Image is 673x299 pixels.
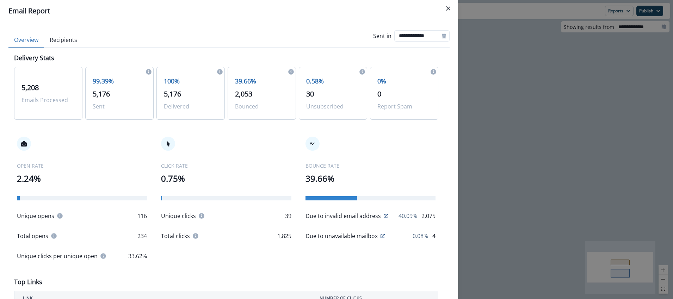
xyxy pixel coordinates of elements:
p: 99.39% [93,76,146,86]
p: Top Links [14,277,42,287]
p: 4 [432,232,436,240]
span: 30 [306,89,314,99]
p: 1,825 [277,232,291,240]
p: Report Spam [377,102,431,111]
span: 0 [377,89,381,99]
p: 234 [137,232,147,240]
p: Due to invalid email address [305,212,381,220]
p: Unique clicks per unique open [17,252,98,260]
p: CLICK RATE [161,162,291,169]
p: Total opens [17,232,48,240]
p: Unique opens [17,212,54,220]
p: 39.66% [305,172,436,185]
span: 2,053 [235,89,252,99]
p: 2,075 [421,212,436,220]
p: 2.24% [17,172,147,185]
button: Close [443,3,454,14]
p: Emails Processed [21,96,75,104]
p: 40.09% [399,212,417,220]
p: Unsubscribed [306,102,360,111]
p: Bounced [235,102,289,111]
p: 0.08% [413,232,428,240]
p: 0.75% [161,172,291,185]
p: 100% [164,76,217,86]
p: 39.66% [235,76,289,86]
p: Delivery Stats [14,53,54,63]
p: 116 [137,212,147,220]
p: 33.62% [128,252,147,260]
button: Recipients [44,33,83,48]
button: Overview [8,33,44,48]
p: 39 [285,212,291,220]
span: 5,208 [21,83,39,92]
p: Due to unavailable mailbox [305,232,378,240]
div: Email Report [8,6,450,16]
span: 5,176 [93,89,110,99]
p: Sent in [373,32,391,40]
p: 0% [377,76,431,86]
p: OPEN RATE [17,162,147,169]
p: Delivered [164,102,217,111]
p: Sent [93,102,146,111]
p: 0.58% [306,76,360,86]
p: BOUNCE RATE [305,162,436,169]
p: Unique clicks [161,212,196,220]
p: Total clicks [161,232,190,240]
span: 5,176 [164,89,181,99]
